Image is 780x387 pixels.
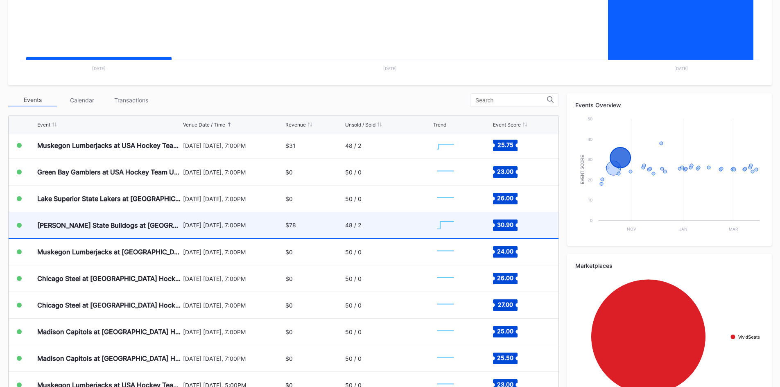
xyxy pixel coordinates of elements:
div: 50 / 0 [345,302,362,309]
div: 50 / 0 [345,275,362,282]
text: 30 [588,157,592,162]
div: Transactions [106,94,156,106]
div: Green Bay Gamblers at USA Hockey Team U-17 [37,168,181,176]
div: Revenue [285,122,306,128]
div: [DATE] [DATE], 7:00PM [183,169,284,176]
div: $0 [285,328,293,335]
div: Events [8,94,57,106]
text: 27.00 [497,301,513,308]
text: Jan [679,226,687,231]
text: 25.50 [497,354,513,361]
svg: Chart title [433,188,458,209]
div: 48 / 2 [345,142,361,149]
div: [DATE] [DATE], 7:00PM [183,302,284,309]
text: 50 [588,116,592,121]
text: 25.00 [497,328,513,335]
div: [DATE] [DATE], 7:00PM [183,142,284,149]
text: [DATE] [674,66,688,71]
svg: Chart title [433,295,458,315]
div: Event Score [493,122,521,128]
text: Nov [627,226,636,231]
text: 10 [588,197,592,202]
div: $0 [285,249,293,256]
text: [DATE] [92,66,106,71]
svg: Chart title [433,242,458,262]
svg: Chart title [433,162,458,182]
div: Unsold / Sold [345,122,375,128]
text: 0 [590,218,592,223]
text: 20 [588,177,592,182]
div: Chicago Steel at [GEOGRAPHIC_DATA] Hockey NTDP U-18 [37,274,181,283]
input: Search [475,97,547,104]
div: [DATE] [DATE], 7:00PM [183,328,284,335]
svg: Chart title [433,321,458,342]
text: [DATE] [383,66,397,71]
div: Muskegon Lumberjacks at USA Hockey Team U-17 [37,141,181,149]
text: 25.75 [497,141,513,148]
div: 50 / 0 [345,328,362,335]
div: Events Overview [575,102,764,109]
div: Madison Capitols at [GEOGRAPHIC_DATA] Hockey Team U-17 [37,328,181,336]
div: Trend [433,122,446,128]
div: $0 [285,195,293,202]
div: $78 [285,222,296,229]
div: [DATE] [DATE], 7:00PM [183,355,284,362]
svg: Chart title [433,135,458,156]
div: [PERSON_NAME] State Bulldogs at [GEOGRAPHIC_DATA] Hockey NTDP U-18 [37,221,181,229]
text: 26.00 [497,274,513,281]
div: 48 / 2 [345,222,361,229]
div: 50 / 0 [345,169,362,176]
svg: Chart title [575,115,764,238]
div: [DATE] [DATE], 7:00PM [183,222,284,229]
div: Marketplaces [575,262,764,269]
div: $0 [285,355,293,362]
text: 40 [588,137,592,142]
div: $31 [285,142,296,149]
div: 50 / 0 [345,355,362,362]
svg: Chart title [433,348,458,369]
svg: Chart title [433,268,458,289]
text: 26.00 [497,195,513,201]
text: 30.90 [497,221,513,228]
div: $0 [285,169,293,176]
text: 23.00 [497,168,513,175]
div: Lake Superior State Lakers at [GEOGRAPHIC_DATA] Hockey NTDP U-18 [37,195,181,203]
text: Mar [729,226,738,231]
div: Muskegon Lumberjacks at [GEOGRAPHIC_DATA] Hockey NTDP U-18 [37,248,181,256]
div: 50 / 0 [345,249,362,256]
div: $0 [285,275,293,282]
div: 50 / 0 [345,195,362,202]
div: Event [37,122,50,128]
div: Chicago Steel at [GEOGRAPHIC_DATA] Hockey NTDP U-18 [37,301,181,309]
div: Calendar [57,94,106,106]
div: Madison Capitols at [GEOGRAPHIC_DATA] Hockey Team U-17 [37,354,181,362]
svg: Chart title [433,215,458,235]
text: 24.00 [497,248,513,255]
div: [DATE] [DATE], 7:00PM [183,195,284,202]
text: Event Score [580,155,585,184]
text: VividSeats [738,335,760,339]
div: [DATE] [DATE], 7:00PM [183,275,284,282]
div: Venue Date / Time [183,122,225,128]
div: $0 [285,302,293,309]
div: [DATE] [DATE], 7:00PM [183,249,284,256]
